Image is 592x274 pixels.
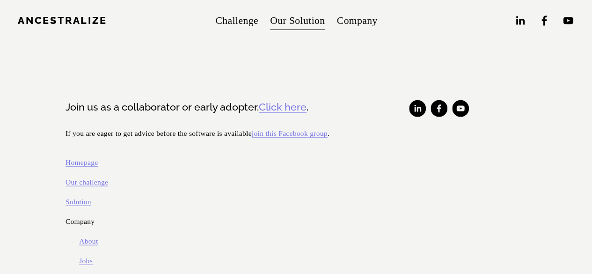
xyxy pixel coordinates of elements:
[452,100,469,117] a: YouTube
[409,100,426,117] a: LinkedIn
[337,11,378,31] a: folder dropdown
[270,11,325,31] a: Our Solution
[66,100,336,114] h3: Join us as a collaborator or early adopter. .
[337,12,378,30] span: Company
[215,11,258,31] a: Challenge
[66,156,98,169] a: Homepage
[66,215,336,228] p: Company
[66,195,91,208] a: Solution
[562,15,574,27] a: YouTube
[18,15,107,26] a: Ancestralize
[66,176,108,189] a: Our challenge
[431,100,447,117] a: Facebook
[538,15,550,27] a: Facebook
[259,100,307,114] a: Click here
[79,254,93,267] a: Jobs
[514,15,526,27] a: LinkedIn
[66,127,336,140] p: If you are eager to get advice before the software is available .
[79,235,98,248] a: About
[252,127,328,140] a: join this Facebook group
